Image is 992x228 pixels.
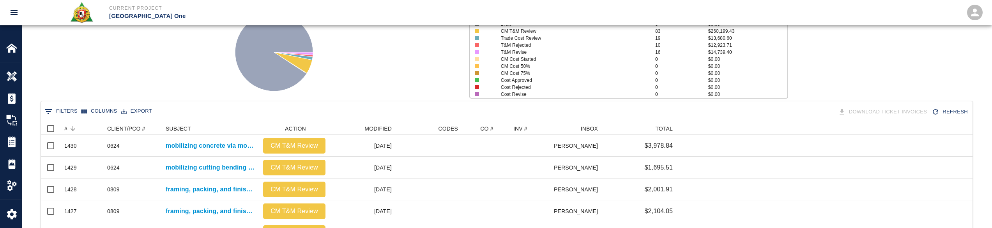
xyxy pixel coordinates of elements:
div: CO # [462,122,509,135]
div: 0809 [107,207,120,215]
div: # [60,122,103,135]
div: Refresh the list [930,105,971,119]
p: 0 [655,56,708,63]
div: [DATE] [329,200,396,222]
div: 1430 [64,142,77,150]
div: ACTION [259,122,329,135]
p: CM Cost 50% [501,63,640,70]
div: CO # [480,122,493,135]
button: Select columns [80,105,119,117]
iframe: Chat Widget [953,191,992,228]
div: CODES [438,122,458,135]
p: $3,978.84 [644,141,673,150]
div: [DATE] [329,157,396,179]
p: T&M Revise [501,49,640,56]
p: $14,739.40 [708,49,788,56]
p: Current Project [109,5,538,12]
div: 0809 [107,186,120,193]
p: 0 [655,63,708,70]
p: 0 [655,77,708,84]
p: CM T&M Review [266,163,322,172]
div: [PERSON_NAME] [554,179,602,200]
p: $2,104.05 [644,207,673,216]
div: 0624 [107,142,120,150]
p: Cost Rejected [501,84,640,91]
div: [DATE] [329,179,396,200]
p: Cost Approved [501,77,640,84]
div: 1429 [64,164,77,171]
div: [PERSON_NAME] [554,135,602,157]
div: ACTION [285,122,306,135]
div: TOTAL [602,122,677,135]
div: CODES [396,122,462,135]
button: open drawer [5,3,23,22]
div: INV # [513,122,527,135]
p: 10 [655,42,708,49]
div: SUBJECT [166,122,191,135]
button: Export [119,105,154,117]
p: CM Cost Started [501,56,640,63]
div: 1428 [64,186,77,193]
p: CM T&M Review [266,207,322,216]
div: INV # [509,122,554,135]
p: CM T&M Review [266,185,322,194]
p: $1,695.51 [644,163,673,172]
div: 1427 [64,207,77,215]
p: $0.00 [708,56,788,63]
button: Refresh [930,105,971,119]
a: mobilizing concrete via motor buggy using HH Hoist and transferring concrete from motor buggy to ... [166,141,255,150]
div: Tickets download in groups of 15 [836,105,930,119]
p: 0 [655,84,708,91]
p: 0 [655,70,708,77]
p: Cost Revise [501,91,640,98]
p: T&M Rejected [501,42,640,49]
button: Show filters [42,105,80,118]
div: [PERSON_NAME] [554,157,602,179]
div: [PERSON_NAME] [554,200,602,222]
p: 83 [655,28,708,35]
p: $0.00 [708,70,788,77]
p: $12,923.71 [708,42,788,49]
p: $13,680.60 [708,35,788,42]
img: Roger & Sons Concrete [70,2,94,23]
p: Trade Cost Review [501,35,640,42]
p: 19 [655,35,708,42]
p: $260,199.43 [708,28,788,35]
p: $0.00 [708,91,788,98]
div: 0624 [107,164,120,171]
p: 16 [655,49,708,56]
div: # [64,122,67,135]
p: $0.00 [708,63,788,70]
div: MODIFIED [329,122,396,135]
button: Sort [67,123,78,134]
a: framing, packing, and finishing drains for area P.5/13 L/21. [166,185,255,194]
p: $2,001.91 [644,185,673,194]
div: SUBJECT [162,122,259,135]
p: [GEOGRAPHIC_DATA] One [109,12,538,21]
p: CM T&M Review [501,28,640,35]
div: INBOX [554,122,602,135]
p: 0 [655,91,708,98]
p: $0.00 [708,84,788,91]
div: CLIENT/PCO # [103,122,162,135]
div: INBOX [581,122,598,135]
div: TOTAL [655,122,673,135]
p: $0.00 [708,77,788,84]
p: CM Cost 75% [501,70,640,77]
div: CLIENT/PCO # [107,122,145,135]
a: mobilizing cutting bending and barlocking rebar for gate #14 level #2.5. [166,163,255,172]
a: framing, packing, and finishing drains P.5/13 Level #2. [166,207,255,216]
div: MODIFIED [364,122,392,135]
div: [DATE] [329,135,396,157]
p: CM T&M Review [266,141,322,150]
